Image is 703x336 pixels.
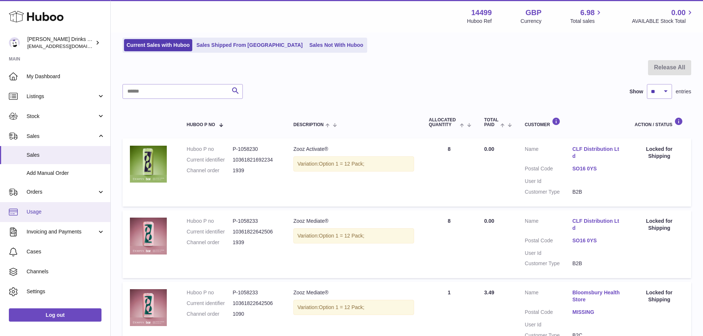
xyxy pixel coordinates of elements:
[632,18,694,25] span: AVAILABLE Stock Total
[307,39,366,51] a: Sales Not With Huboo
[572,260,620,267] dd: B2B
[484,146,494,152] span: 0.00
[429,118,458,127] span: ALLOCATED Quantity
[27,170,105,177] span: Add Manual Order
[676,88,691,95] span: entries
[293,146,414,153] div: Zooz Activate®
[27,73,105,80] span: My Dashboard
[572,146,620,160] a: CLF Distribution Ltd
[635,289,684,303] div: Locked for Shipping
[572,188,620,195] dd: B2B
[421,210,477,278] td: 8
[525,321,572,328] dt: User Id
[293,218,414,225] div: Zooz Mediate®
[319,233,364,239] span: Option 1 = 12 Pack;
[525,117,620,127] div: Customer
[27,288,105,295] span: Settings
[572,309,620,316] a: MISSING
[27,152,105,159] span: Sales
[471,8,492,18] strong: 14499
[27,208,105,215] span: Usage
[525,237,572,246] dt: Postal Code
[525,146,572,162] dt: Name
[232,156,279,163] dd: 10361821692234
[293,300,414,315] div: Variation:
[130,289,167,326] img: MEDIATE_1_68be7b9d-234d-4eb2-b0ee-639b03038b08.png
[187,228,233,235] dt: Current identifier
[232,228,279,235] dd: 10361822642506
[635,117,684,127] div: Action / Status
[187,156,233,163] dt: Current identifier
[293,156,414,172] div: Variation:
[27,36,94,50] div: [PERSON_NAME] Drinks LTD (t/a Zooz)
[27,268,105,275] span: Channels
[232,300,279,307] dd: 10361822642506
[27,93,97,100] span: Listings
[9,37,20,48] img: internalAdmin-14499@internal.huboo.com
[572,165,620,172] a: SO16 0YS
[194,39,305,51] a: Sales Shipped From [GEOGRAPHIC_DATA]
[293,228,414,243] div: Variation:
[27,113,97,120] span: Stock
[232,146,279,153] dd: P-1058230
[525,309,572,318] dt: Postal Code
[525,165,572,174] dt: Postal Code
[27,43,108,49] span: [EMAIL_ADDRESS][DOMAIN_NAME]
[293,122,324,127] span: Description
[187,167,233,174] dt: Channel order
[421,138,477,206] td: 8
[570,18,603,25] span: Total sales
[187,300,233,307] dt: Current identifier
[187,146,233,153] dt: Huboo P no
[525,218,572,233] dt: Name
[484,290,494,295] span: 3.49
[635,146,684,160] div: Locked for Shipping
[671,8,686,18] span: 0.00
[130,146,167,183] img: ACTIVATE_1_9d49eb03-ef52-4e5c-b688-9860ae38d943.png
[9,308,101,322] a: Log out
[232,239,279,246] dd: 1939
[525,178,572,185] dt: User Id
[467,18,492,25] div: Huboo Ref
[521,18,542,25] div: Currency
[525,188,572,195] dt: Customer Type
[187,311,233,318] dt: Channel order
[632,8,694,25] a: 0.00 AVAILABLE Stock Total
[187,122,215,127] span: Huboo P no
[525,8,541,18] strong: GBP
[572,218,620,232] a: CLF Distribution Ltd
[293,289,414,296] div: Zooz Mediate®
[27,228,97,235] span: Invoicing and Payments
[124,39,192,51] a: Current Sales with Huboo
[232,311,279,318] dd: 1090
[232,289,279,296] dd: P-1058233
[27,133,97,140] span: Sales
[630,88,643,95] label: Show
[319,161,364,167] span: Option 1 = 12 Pack;
[525,289,572,305] dt: Name
[484,118,499,127] span: Total paid
[572,237,620,244] a: SO16 0YS
[484,218,494,224] span: 0.00
[130,218,167,254] img: MEDIATE_1_68be7b9d-234d-4eb2-b0ee-639b03038b08.png
[232,167,279,174] dd: 1939
[232,218,279,225] dd: P-1058233
[525,260,572,267] dt: Customer Type
[27,248,105,255] span: Cases
[187,218,233,225] dt: Huboo P no
[580,8,595,18] span: 6.98
[525,250,572,257] dt: User Id
[187,289,233,296] dt: Huboo P no
[572,289,620,303] a: Bloomsbury Health Store
[187,239,233,246] dt: Channel order
[27,188,97,195] span: Orders
[635,218,684,232] div: Locked for Shipping
[570,8,603,25] a: 6.98 Total sales
[319,304,364,310] span: Option 1 = 12 Pack;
